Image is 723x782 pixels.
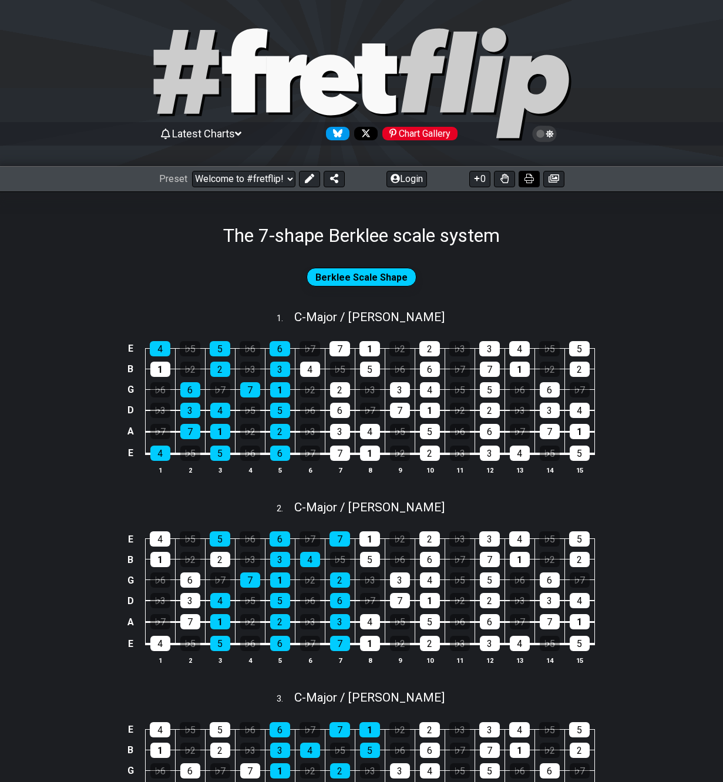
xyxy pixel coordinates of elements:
div: 3 [180,403,200,418]
div: 6 [330,403,350,418]
div: 4 [509,341,530,356]
div: 6 [420,362,440,377]
div: 4 [360,424,380,439]
div: ♭2 [300,572,320,588]
div: ♭2 [540,362,560,377]
div: 4 [150,446,170,461]
div: ♭3 [240,552,260,567]
div: 4 [150,531,170,547]
th: 8 [355,654,385,666]
div: 1 [570,614,590,629]
div: 2 [419,531,440,547]
div: 4 [510,446,530,461]
div: 7 [180,424,200,439]
div: 7 [390,593,410,608]
div: ♭2 [180,362,200,377]
div: ♭3 [510,593,530,608]
div: 2 [420,636,440,651]
div: 2 [420,446,440,461]
div: ♭2 [389,341,410,356]
div: 5 [270,403,290,418]
div: ♭2 [540,743,560,758]
td: D [123,400,137,421]
th: 1 [145,464,175,476]
span: C - Major / [PERSON_NAME] [294,310,445,324]
div: ♭3 [240,362,260,377]
div: 6 [270,722,290,737]
div: 3 [480,636,500,651]
th: 5 [265,654,295,666]
div: 5 [569,341,590,356]
div: ♭6 [150,382,170,397]
div: ♭5 [390,424,410,439]
th: 11 [445,654,475,666]
span: Latest Charts [172,127,235,140]
div: ♭6 [510,382,530,397]
div: ♭7 [300,636,320,651]
td: B [123,740,137,760]
div: ♭5 [240,403,260,418]
th: 14 [534,654,564,666]
div: 4 [150,636,170,651]
div: 3 [479,722,500,737]
div: 3 [270,743,290,758]
div: 6 [540,572,560,588]
div: 3 [390,572,410,588]
div: 4 [360,614,380,629]
div: 2 [210,743,230,758]
div: ♭7 [210,763,230,778]
div: 7 [180,614,200,629]
a: Follow #fretflip at X [349,127,378,140]
div: ♭3 [360,382,380,397]
th: 9 [385,464,415,476]
div: 1 [360,446,380,461]
div: ♭7 [300,722,320,737]
div: 6 [540,763,560,778]
td: G [123,379,137,400]
div: 6 [480,424,500,439]
div: ♭2 [180,552,200,567]
div: 3 [540,403,560,418]
div: 5 [270,593,290,608]
button: Toggle Dexterity for all fretkits [494,171,515,187]
div: ♭5 [240,593,260,608]
div: 1 [420,403,440,418]
div: 2 [480,403,500,418]
div: 5 [210,341,230,356]
div: ♭7 [570,572,590,588]
div: ♭7 [450,362,470,377]
div: 6 [330,593,350,608]
div: 5 [360,552,380,567]
div: ♭3 [300,424,320,439]
div: ♭7 [300,341,320,356]
th: 8 [355,464,385,476]
div: ♭7 [210,382,230,397]
div: 1 [360,636,380,651]
div: 4 [420,572,440,588]
td: E [123,442,137,464]
div: 3 [480,446,500,461]
th: 4 [235,654,265,666]
div: ♭5 [540,446,560,461]
div: ♭3 [240,743,260,758]
div: ♭7 [360,403,380,418]
td: E [123,339,137,359]
div: ♭7 [450,552,470,567]
div: 7 [480,362,500,377]
div: 5 [569,722,590,737]
div: ♭2 [390,446,410,461]
div: 4 [300,743,320,758]
div: ♭7 [510,614,530,629]
div: 7 [240,572,260,588]
div: 5 [360,362,380,377]
div: 3 [540,593,560,608]
div: ♭7 [300,446,320,461]
th: 2 [175,654,205,666]
div: 5 [570,636,590,651]
div: 2 [480,593,500,608]
button: Share Preset [324,171,345,187]
div: 7 [240,382,260,397]
div: 3 [180,593,200,608]
div: 4 [510,636,530,651]
div: 2 [330,572,350,588]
